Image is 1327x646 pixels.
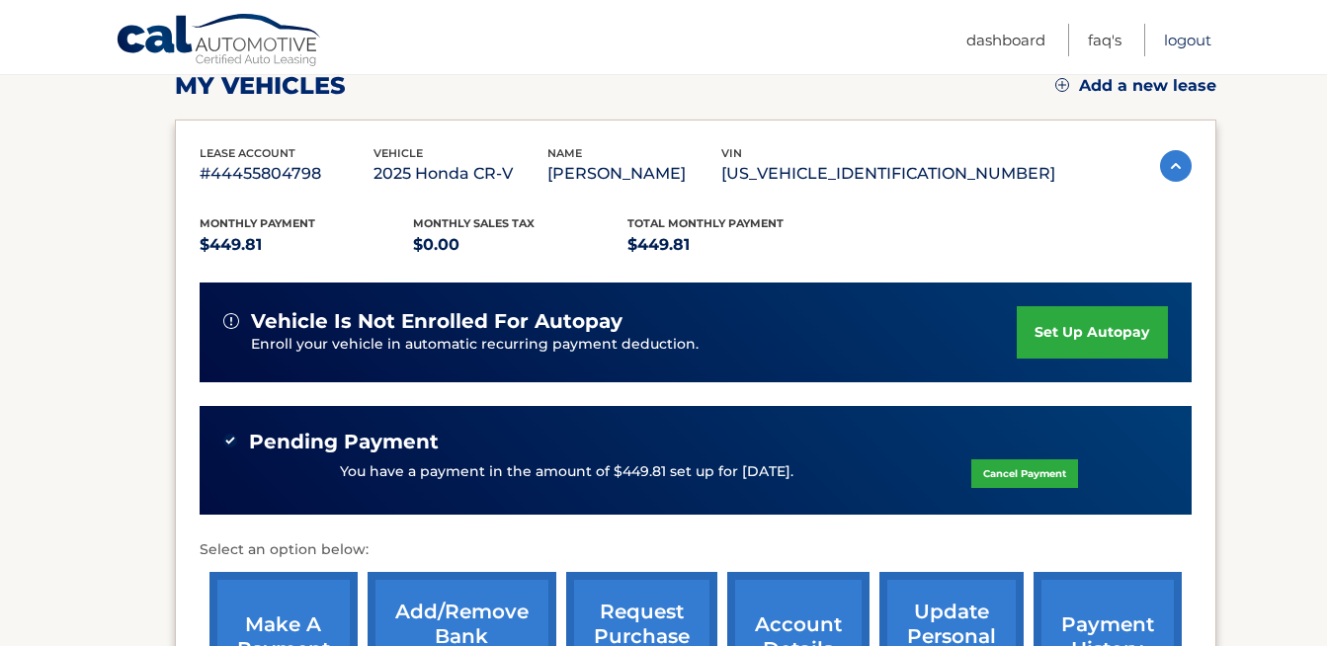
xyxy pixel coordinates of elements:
a: Logout [1164,24,1211,56]
img: accordion-active.svg [1160,150,1192,182]
p: You have a payment in the amount of $449.81 set up for [DATE]. [340,461,793,483]
span: Monthly sales Tax [413,216,535,230]
a: Cancel Payment [971,459,1078,488]
p: #44455804798 [200,160,373,188]
a: FAQ's [1088,24,1121,56]
a: Dashboard [966,24,1045,56]
img: alert-white.svg [223,313,239,329]
a: set up autopay [1017,306,1167,359]
p: [US_VEHICLE_IDENTIFICATION_NUMBER] [721,160,1055,188]
span: Total Monthly Payment [627,216,784,230]
h2: my vehicles [175,71,346,101]
span: lease account [200,146,295,160]
p: Select an option below: [200,538,1192,562]
p: 2025 Honda CR-V [373,160,547,188]
a: Add a new lease [1055,76,1216,96]
p: $449.81 [200,231,414,259]
span: Pending Payment [249,430,439,454]
a: Cal Automotive [116,13,323,70]
p: Enroll your vehicle in automatic recurring payment deduction. [251,334,1018,356]
span: Monthly Payment [200,216,315,230]
span: vehicle is not enrolled for autopay [251,309,622,334]
span: vehicle [373,146,423,160]
span: vin [721,146,742,160]
p: $0.00 [413,231,627,259]
img: add.svg [1055,78,1069,92]
span: name [547,146,582,160]
p: $449.81 [627,231,842,259]
img: check-green.svg [223,434,237,447]
p: [PERSON_NAME] [547,160,721,188]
